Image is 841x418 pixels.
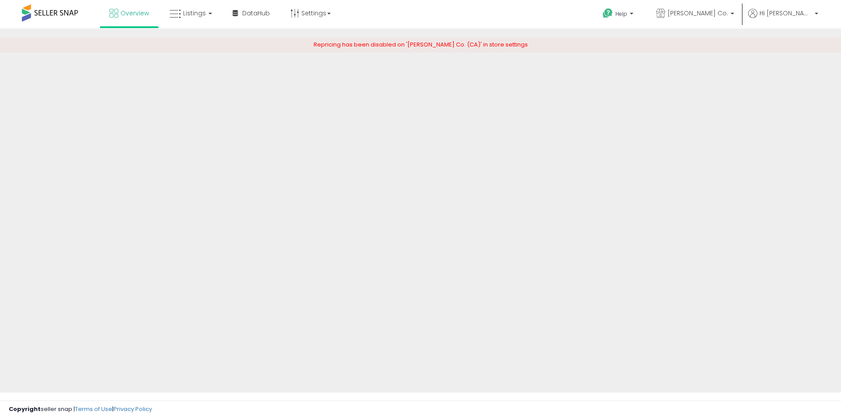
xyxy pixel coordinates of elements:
a: Hi [PERSON_NAME] [748,9,818,29]
span: Overview [120,9,149,18]
span: Listings [183,9,206,18]
span: Help [615,10,627,18]
i: Get Help [602,8,613,19]
span: Repricing has been disabled on '[PERSON_NAME] Co. (CA)' in store settings [314,40,528,49]
span: Hi [PERSON_NAME] [760,9,812,18]
span: DataHub [242,9,270,18]
span: [PERSON_NAME] Co. [668,9,728,18]
a: Help [596,1,642,29]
